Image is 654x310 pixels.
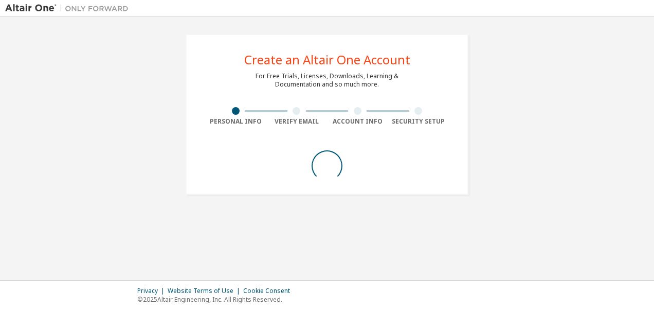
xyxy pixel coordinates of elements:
[168,287,243,295] div: Website Terms of Use
[137,295,296,304] p: © 2025 Altair Engineering, Inc. All Rights Reserved.
[388,117,449,126] div: Security Setup
[266,117,328,126] div: Verify Email
[243,287,296,295] div: Cookie Consent
[244,54,410,66] div: Create an Altair One Account
[256,72,398,89] div: For Free Trials, Licenses, Downloads, Learning & Documentation and so much more.
[5,3,134,13] img: Altair One
[327,117,388,126] div: Account Info
[205,117,266,126] div: Personal Info
[137,287,168,295] div: Privacy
